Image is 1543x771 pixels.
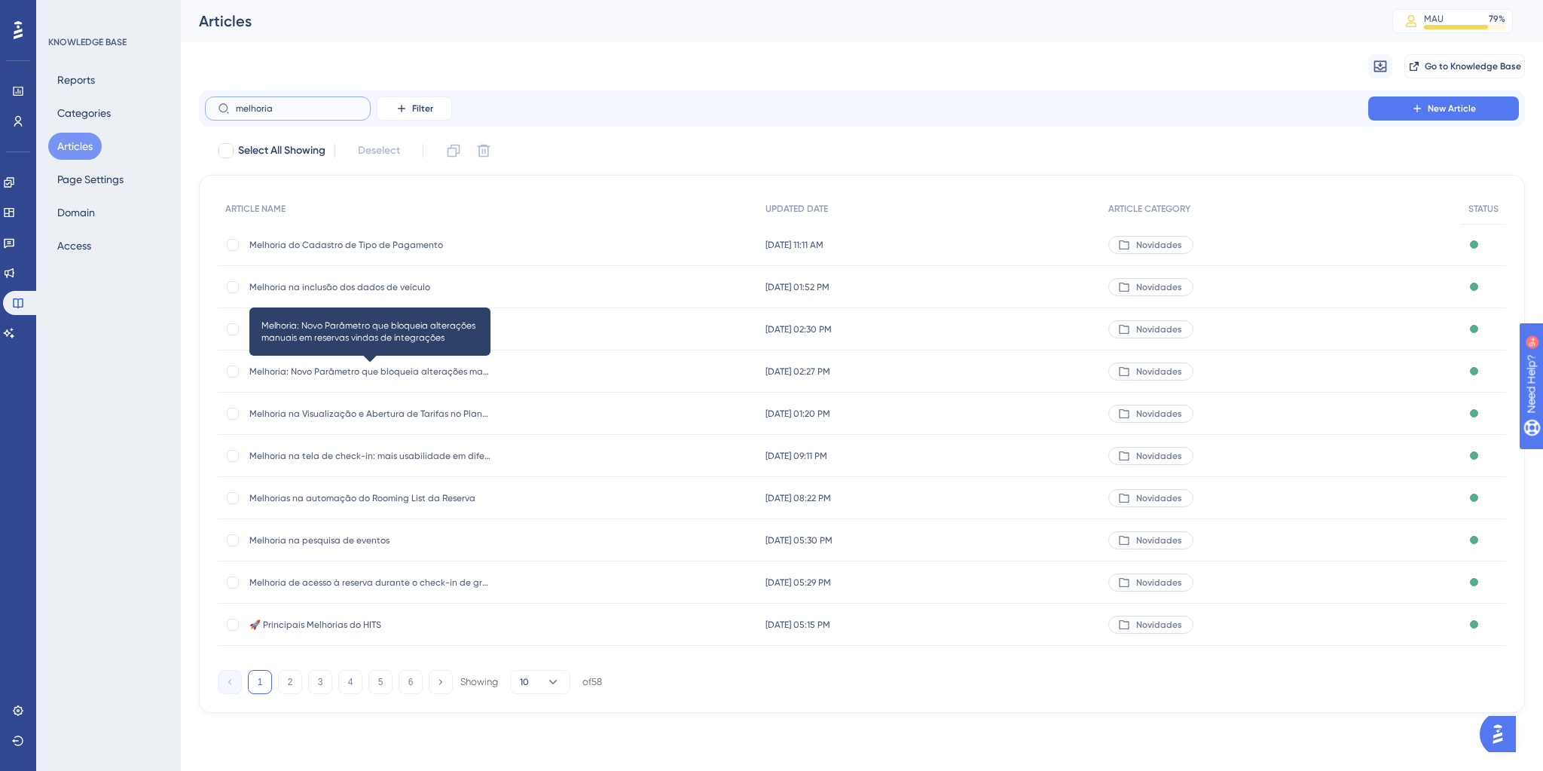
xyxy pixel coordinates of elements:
[765,619,830,631] span: [DATE] 05:15 PM
[520,676,529,688] span: 10
[765,323,832,335] span: [DATE] 02:30 PM
[1424,13,1444,25] div: MAU
[1136,619,1182,631] span: Novidades
[1480,711,1525,757] iframe: UserGuiding AI Assistant Launcher
[278,670,302,694] button: 2
[765,492,831,504] span: [DATE] 08:22 PM
[399,670,423,694] button: 6
[377,96,452,121] button: Filter
[1136,323,1182,335] span: Novidades
[368,670,393,694] button: 5
[48,99,120,127] button: Categories
[1136,577,1182,589] span: Novidades
[765,366,830,378] span: [DATE] 02:27 PM
[35,4,94,22] span: Need Help?
[249,577,490,589] span: Melhoria de acesso à reserva durante o check-in de grupo
[765,239,823,251] span: [DATE] 11:11 AM
[765,534,833,546] span: [DATE] 05:30 PM
[308,670,332,694] button: 3
[248,670,272,694] button: 1
[1136,281,1182,293] span: Novidades
[1108,203,1190,215] span: ARTICLE CATEGORY
[1136,239,1182,251] span: Novidades
[765,203,828,215] span: UPDATED DATE
[412,102,433,115] span: Filter
[238,142,325,160] span: Select All Showing
[765,408,830,420] span: [DATE] 01:20 PM
[249,239,490,251] span: Melhoria do Cadastro de Tipo de Pagamento
[765,281,830,293] span: [DATE] 01:52 PM
[249,408,490,420] span: Melhoria na Visualização e Abertura de Tarifas no Plano Tarifário
[249,281,490,293] span: Melhoria na inclusão dos dados de veículo
[338,670,362,694] button: 4
[1136,366,1182,378] span: Novidades
[48,36,127,48] div: KNOWLEDGE BASE
[1489,13,1505,25] div: 79 %
[48,66,104,93] button: Reports
[344,137,414,164] button: Deselect
[48,232,100,259] button: Access
[249,450,490,462] span: Melhoria na tela de check-in: mais usabilidade em diferentes resoluções
[1428,102,1476,115] span: New Article
[1404,54,1525,78] button: Go to Knowledge Base
[582,675,602,689] div: of 58
[249,534,490,546] span: Melhoria na pesquisa de eventos
[460,675,498,689] div: Showing
[1136,408,1182,420] span: Novidades
[1136,534,1182,546] span: Novidades
[510,670,570,694] button: 10
[236,103,358,114] input: Search
[249,492,490,504] span: Melhorias na automação do Rooming List da Reserva
[48,199,104,226] button: Domain
[1368,96,1519,121] button: New Article
[48,133,102,160] button: Articles
[199,11,1355,32] div: Articles
[225,203,286,215] span: ARTICLE NAME
[261,320,478,344] span: Melhoria: Novo Parâmetro que bloqueia alterações manuais em reservas vindas de integrações
[249,366,490,378] span: Melhoria: Novo Parâmetro que bloqueia alterações manuais em reservas vindas de integrações
[1468,203,1499,215] span: STATUS
[48,166,133,193] button: Page Settings
[1136,492,1182,504] span: Novidades
[765,450,827,462] span: [DATE] 09:11 PM
[1136,450,1182,462] span: Novidades
[102,8,112,20] div: 9+
[1425,60,1521,72] span: Go to Knowledge Base
[249,619,490,631] span: 🚀 Principais Melhorias do HITS
[358,142,400,160] span: Deselect
[765,577,831,589] span: [DATE] 05:29 PM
